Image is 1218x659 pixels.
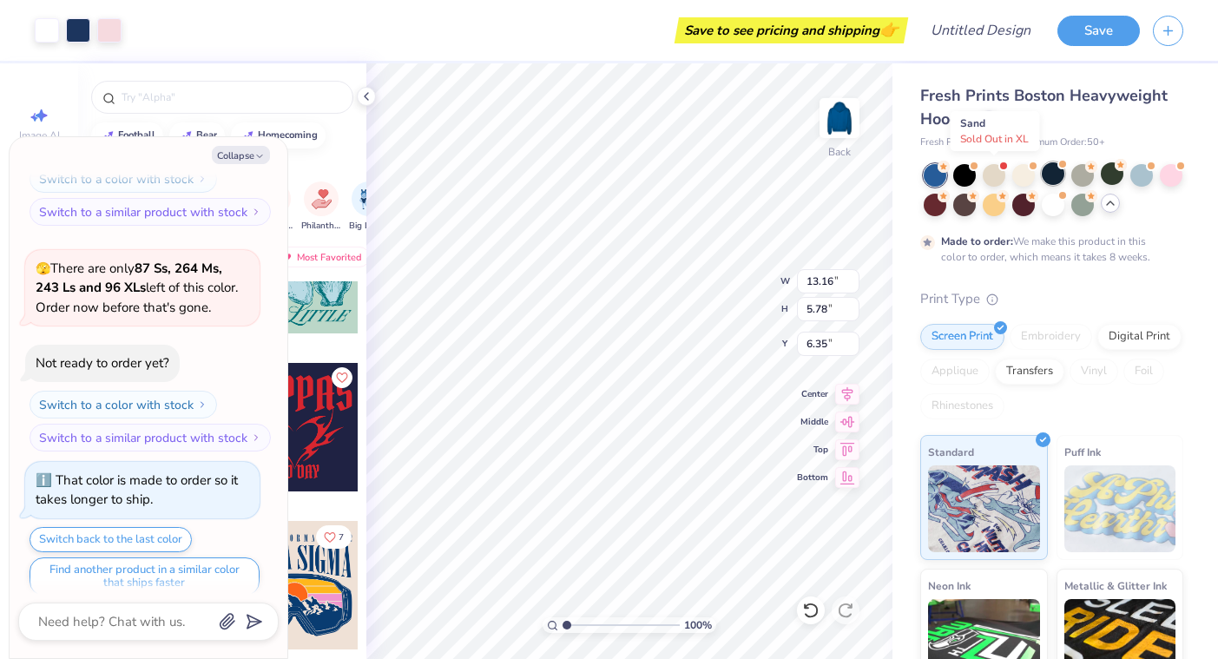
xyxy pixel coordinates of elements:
[179,130,193,141] img: trend_line.gif
[828,144,851,160] div: Back
[231,122,326,148] button: homecoming
[301,181,341,233] div: filter for Philanthropy
[251,207,261,217] img: Switch to a similar product with stock
[1064,443,1101,461] span: Puff Ink
[36,260,238,316] span: There are only left of this color. Order now before that's gone.
[920,289,1183,309] div: Print Type
[797,471,828,484] span: Bottom
[1010,324,1092,350] div: Embroidery
[30,527,192,552] button: Switch back to the last color
[197,399,207,410] img: Switch to a color with stock
[797,416,828,428] span: Middle
[1070,359,1118,385] div: Vinyl
[301,220,341,233] span: Philanthropy
[941,234,1155,265] div: We make this product in this color to order, which means it takes 8 weeks.
[1064,465,1176,552] img: Puff Ink
[30,391,217,418] button: Switch to a color with stock
[684,617,712,633] span: 100 %
[36,471,238,509] div: That color is made to order so it takes longer to ship.
[359,189,379,209] img: Big Little Reveal Image
[995,359,1064,385] div: Transfers
[30,165,217,193] button: Switch to a color with stock
[879,19,899,40] span: 👉
[928,465,1040,552] img: Standard
[349,220,389,233] span: Big Little Reveal
[339,533,344,542] span: 7
[797,388,828,400] span: Center
[797,444,828,456] span: Top
[920,135,971,150] span: Fresh Prints
[920,393,1004,419] div: Rhinestones
[30,198,271,226] button: Switch to a similar product with stock
[679,17,904,43] div: Save to see pricing and shipping
[1018,135,1105,150] span: Minimum Order: 50 +
[941,234,1013,248] strong: Made to order:
[36,354,169,372] div: Not ready to order yet?
[928,577,971,595] span: Neon Ink
[272,247,370,267] div: Most Favorited
[101,130,115,141] img: trend_line.gif
[920,324,1004,350] div: Screen Print
[349,181,389,233] button: filter button
[258,130,318,140] div: homecoming
[1057,16,1140,46] button: Save
[1097,324,1182,350] div: Digital Print
[960,132,1029,146] span: Sold Out in XL
[301,181,341,233] button: filter button
[169,122,225,148] button: bear
[1064,577,1167,595] span: Metallic & Glitter Ink
[1123,359,1164,385] div: Foil
[30,424,271,451] button: Switch to a similar product with stock
[197,174,207,184] img: Switch to a color with stock
[240,130,254,141] img: trend_line.gif
[196,130,217,140] div: bear
[951,111,1040,151] div: Sand
[91,122,163,148] button: football
[822,101,857,135] img: Back
[928,443,974,461] span: Standard
[316,525,352,549] button: Like
[36,260,50,277] span: 🫣
[19,129,60,142] span: Image AI
[920,359,990,385] div: Applique
[120,89,342,106] input: Try "Alpha"
[332,367,352,388] button: Like
[30,557,260,596] button: Find another product in a similar color that ships faster
[212,146,270,164] button: Collapse
[251,432,261,443] img: Switch to a similar product with stock
[312,189,332,209] img: Philanthropy Image
[920,85,1168,129] span: Fresh Prints Boston Heavyweight Hoodie
[349,181,389,233] div: filter for Big Little Reveal
[917,13,1044,48] input: Untitled Design
[118,130,155,140] div: football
